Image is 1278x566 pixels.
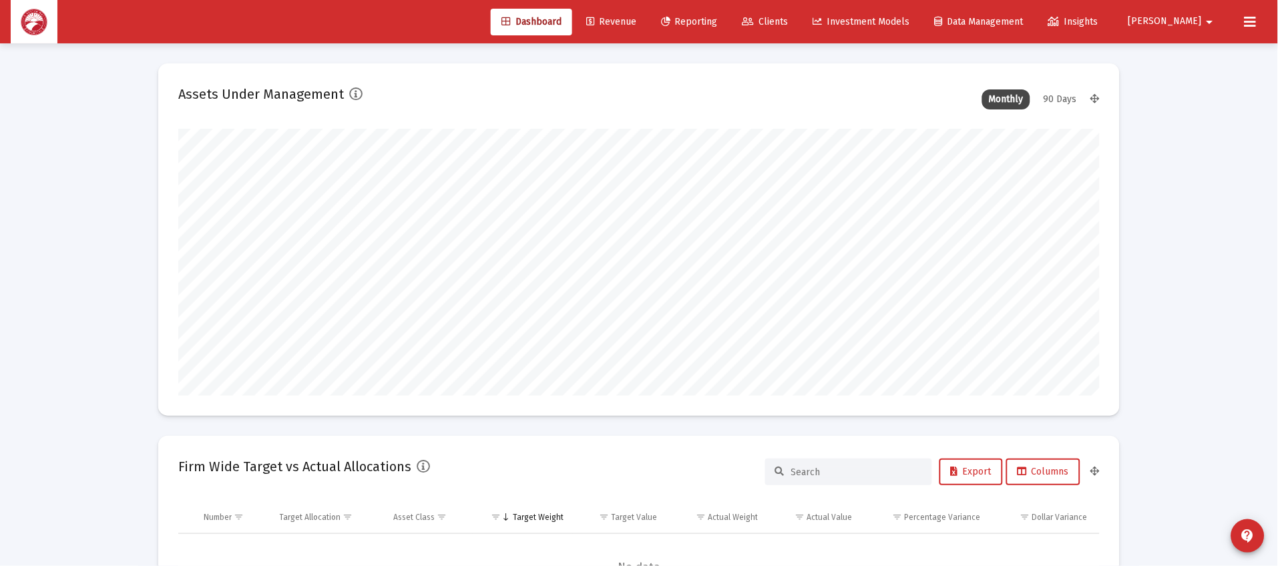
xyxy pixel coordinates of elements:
[600,512,610,522] span: Show filter options for column 'Target Value'
[1020,512,1030,522] span: Show filter options for column 'Dollar Variance'
[234,512,244,522] span: Show filter options for column 'Number'
[178,83,344,105] h2: Assets Under Management
[1202,9,1218,35] mat-icon: arrow_drop_down
[573,501,667,533] td: Column Target Value
[1038,9,1109,35] a: Insights
[893,512,903,522] span: Show filter options for column 'Percentage Variance'
[491,9,572,35] a: Dashboard
[343,512,353,522] span: Show filter options for column 'Target Allocation'
[1240,528,1256,544] mat-icon: contact_support
[935,16,1024,27] span: Data Management
[612,512,658,523] div: Target Value
[576,9,647,35] a: Revenue
[393,512,435,523] div: Asset Class
[178,456,411,477] h2: Firm Wide Target vs Actual Allocations
[1128,16,1202,27] span: [PERSON_NAME]
[661,16,718,27] span: Reporting
[990,501,1100,533] td: Column Dollar Variance
[951,466,992,477] span: Export
[939,459,1003,485] button: Export
[1112,8,1234,35] button: [PERSON_NAME]
[513,512,564,523] div: Target Weight
[1037,89,1084,109] div: 90 Days
[742,16,789,27] span: Clients
[501,16,562,27] span: Dashboard
[667,501,767,533] td: Column Actual Weight
[473,501,573,533] td: Column Target Weight
[791,467,922,478] input: Search
[437,512,447,522] span: Show filter options for column 'Asset Class'
[924,9,1034,35] a: Data Management
[1032,512,1088,523] div: Dollar Variance
[696,512,706,522] span: Show filter options for column 'Actual Weight'
[803,9,921,35] a: Investment Models
[194,501,270,533] td: Column Number
[280,512,341,523] div: Target Allocation
[270,501,385,533] td: Column Target Allocation
[708,512,758,523] div: Actual Weight
[767,501,861,533] td: Column Actual Value
[813,16,910,27] span: Investment Models
[650,9,728,35] a: Reporting
[732,9,799,35] a: Clients
[905,512,981,523] div: Percentage Variance
[795,512,805,522] span: Show filter options for column 'Actual Value'
[204,512,232,523] div: Number
[982,89,1030,109] div: Monthly
[384,501,473,533] td: Column Asset Class
[21,9,47,35] img: Dashboard
[861,501,990,533] td: Column Percentage Variance
[1048,16,1098,27] span: Insights
[491,512,501,522] span: Show filter options for column 'Target Weight'
[586,16,636,27] span: Revenue
[807,512,852,523] div: Actual Value
[1006,459,1080,485] button: Columns
[1018,466,1069,477] span: Columns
